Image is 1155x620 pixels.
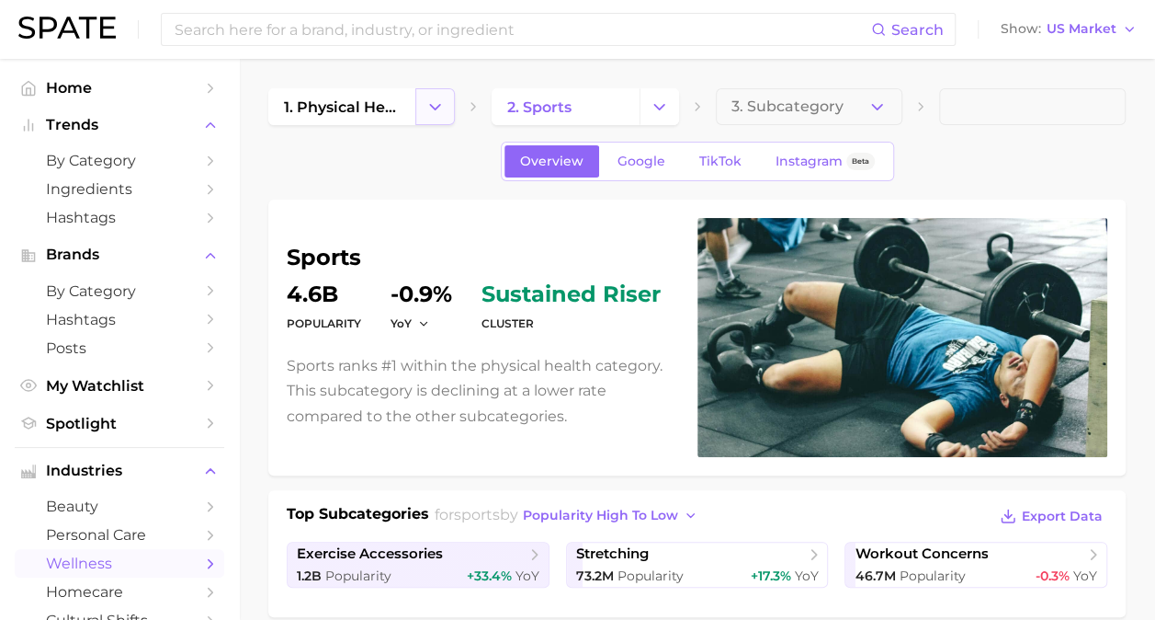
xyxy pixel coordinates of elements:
a: homecare [15,578,224,606]
span: +17.3% [750,568,790,584]
h1: sports [287,247,675,269]
a: TikTok [684,145,757,178]
h1: Top Subcategories [287,503,429,531]
button: Export Data [995,503,1107,529]
button: Change Category [640,88,679,125]
span: US Market [1047,24,1116,34]
button: ShowUS Market [996,17,1141,41]
span: YoY [515,568,539,584]
button: Industries [15,457,224,485]
span: popularity high to low [523,508,678,523]
span: -0.3% [1036,568,1070,584]
span: wellness [46,555,193,572]
span: Search [891,21,944,39]
dt: Popularity [287,313,361,335]
span: by Category [46,152,193,169]
span: 3. Subcategory [731,98,844,115]
button: YoY [391,316,430,331]
span: TikTok [699,154,742,169]
span: Trends [46,117,193,133]
span: Popularity [617,568,684,584]
a: by Category [15,146,224,175]
a: exercise accessories1.2b Popularity+33.4% YoY [287,542,549,588]
span: Posts [46,339,193,357]
span: 73.2m [576,568,614,584]
span: Industries [46,463,193,479]
span: Home [46,79,193,97]
span: for by [435,506,703,523]
button: Brands [15,241,224,269]
span: homecare [46,583,193,601]
img: SPATE [18,17,116,39]
a: Home [15,74,224,102]
a: beauty [15,492,224,521]
span: +33.4% [467,568,512,584]
span: Instagram [776,154,843,169]
a: stretching73.2m Popularity+17.3% YoY [566,542,829,588]
span: personal care [46,526,193,544]
span: Hashtags [46,209,193,226]
span: YoY [391,316,412,331]
a: Hashtags [15,203,224,232]
a: My Watchlist [15,372,224,400]
a: 2. sports [492,88,639,125]
button: 3. Subcategory [716,88,902,125]
span: sustained riser [481,283,661,305]
span: YoY [794,568,818,584]
span: Google [617,154,665,169]
a: wellness [15,549,224,578]
span: Hashtags [46,311,193,328]
span: Overview [520,154,583,169]
input: Search here for a brand, industry, or ingredient [173,14,871,45]
span: 2. sports [507,98,572,116]
a: 1. physical health [268,88,415,125]
span: Show [1001,24,1041,34]
dd: 4.6b [287,283,361,305]
dt: cluster [481,313,661,335]
span: Popularity [325,568,391,584]
span: exercise accessories [297,545,443,563]
dd: -0.9% [391,283,452,305]
a: workout concerns46.7m Popularity-0.3% YoY [844,542,1107,588]
a: Spotlight [15,409,224,438]
span: stretching [576,545,649,563]
span: workout concerns [855,545,988,563]
button: Change Category [415,88,455,125]
span: Popularity [899,568,965,584]
a: Hashtags [15,305,224,334]
button: Trends [15,111,224,139]
span: Brands [46,247,193,263]
a: Ingredients [15,175,224,203]
span: 1. physical health [284,98,400,116]
span: My Watchlist [46,377,193,395]
span: sports [454,506,500,523]
a: Google [602,145,681,178]
span: Spotlight [46,415,193,432]
span: 1.2b [297,568,322,584]
a: by Category [15,277,224,305]
span: Ingredients [46,180,193,198]
span: 46.7m [855,568,895,584]
span: beauty [46,498,193,515]
a: personal care [15,521,224,549]
a: Overview [504,145,599,178]
span: Beta [852,154,869,169]
button: popularity high to low [518,503,703,528]
p: Sports ranks #1 within the physical health category. This subcategory is declining at a lower rat... [287,353,675,429]
a: InstagramBeta [760,145,890,178]
span: Export Data [1022,509,1103,524]
span: by Category [46,282,193,300]
span: YoY [1073,568,1097,584]
a: Posts [15,334,224,362]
